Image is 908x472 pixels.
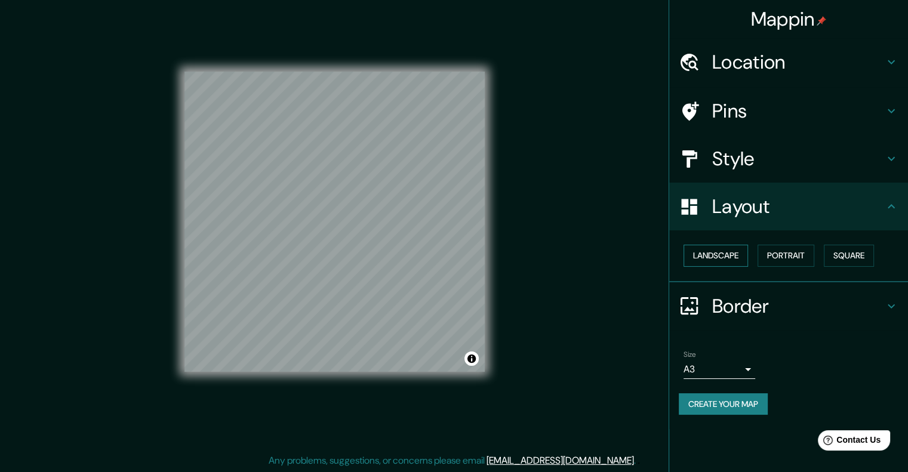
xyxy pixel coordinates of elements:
iframe: Help widget launcher [802,425,895,459]
a: [EMAIL_ADDRESS][DOMAIN_NAME] [487,454,634,467]
div: . [636,454,638,468]
h4: Border [712,294,884,318]
h4: Pins [712,99,884,123]
label: Size [684,349,696,359]
img: pin-icon.png [817,16,826,26]
button: Square [824,245,874,267]
h4: Location [712,50,884,74]
div: Border [669,282,908,330]
h4: Layout [712,195,884,218]
button: Create your map [679,393,768,415]
h4: Style [712,147,884,171]
div: . [638,454,640,468]
div: Location [669,38,908,86]
h4: Mappin [751,7,827,31]
button: Portrait [758,245,814,267]
canvas: Map [184,72,485,372]
button: Landscape [684,245,748,267]
button: Toggle attribution [464,351,479,366]
div: Style [669,135,908,183]
div: Layout [669,183,908,230]
div: A3 [684,360,755,379]
div: Pins [669,87,908,135]
p: Any problems, suggestions, or concerns please email . [269,454,636,468]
